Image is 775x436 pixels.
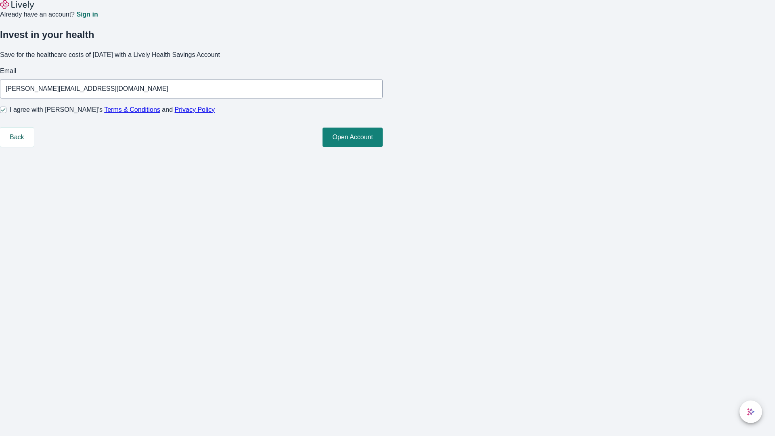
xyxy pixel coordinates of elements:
a: Privacy Policy [175,106,215,113]
button: Open Account [323,128,383,147]
a: Terms & Conditions [104,106,160,113]
svg: Lively AI Assistant [747,408,755,416]
span: I agree with [PERSON_NAME]’s and [10,105,215,115]
button: chat [739,400,762,423]
a: Sign in [76,11,98,18]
